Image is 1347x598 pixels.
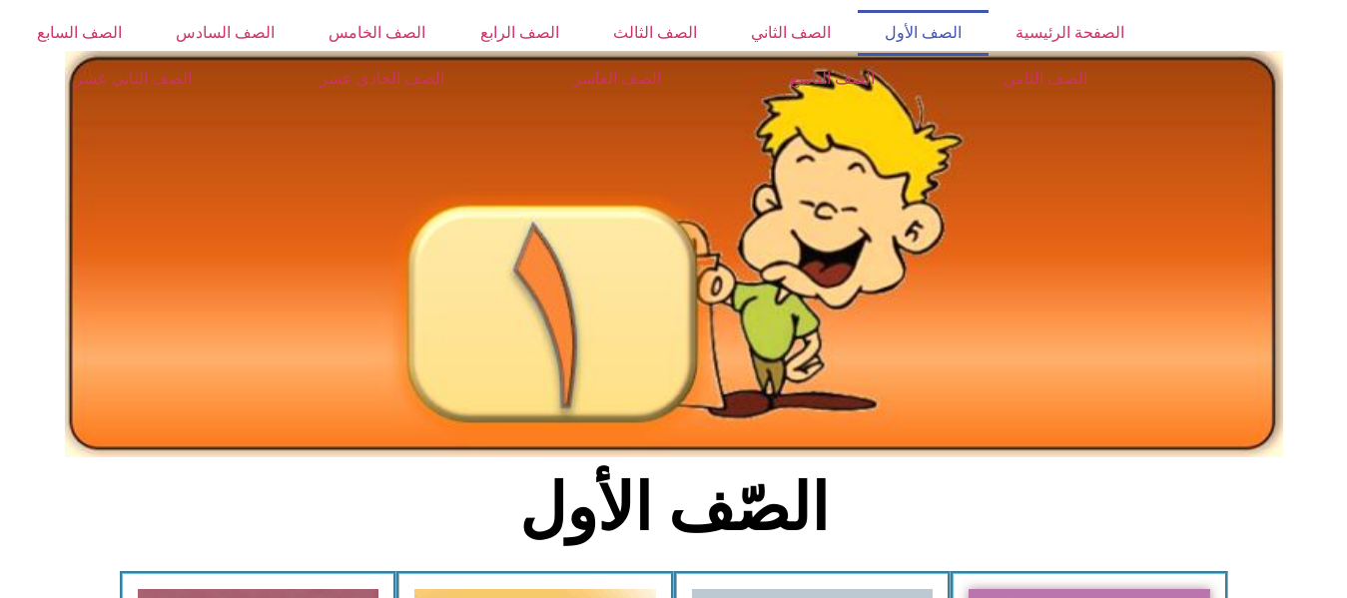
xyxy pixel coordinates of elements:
[858,10,989,56] a: الصف الأول
[10,56,256,102] a: الصف الثاني عشر
[724,10,858,56] a: الصف الثاني
[10,10,149,56] a: الصف السابع
[586,10,724,56] a: الصف الثالث
[725,56,939,102] a: الصف التاسع
[939,56,1151,102] a: الصف الثامن
[343,469,1004,547] h2: الصّف الأول
[509,56,726,102] a: الصف العاشر
[452,10,585,56] a: الصف الرابع
[302,10,452,56] a: الصف الخامس
[149,10,302,56] a: الصف السادس
[256,56,509,102] a: الصف الحادي عشر
[989,10,1151,56] a: الصفحة الرئيسية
